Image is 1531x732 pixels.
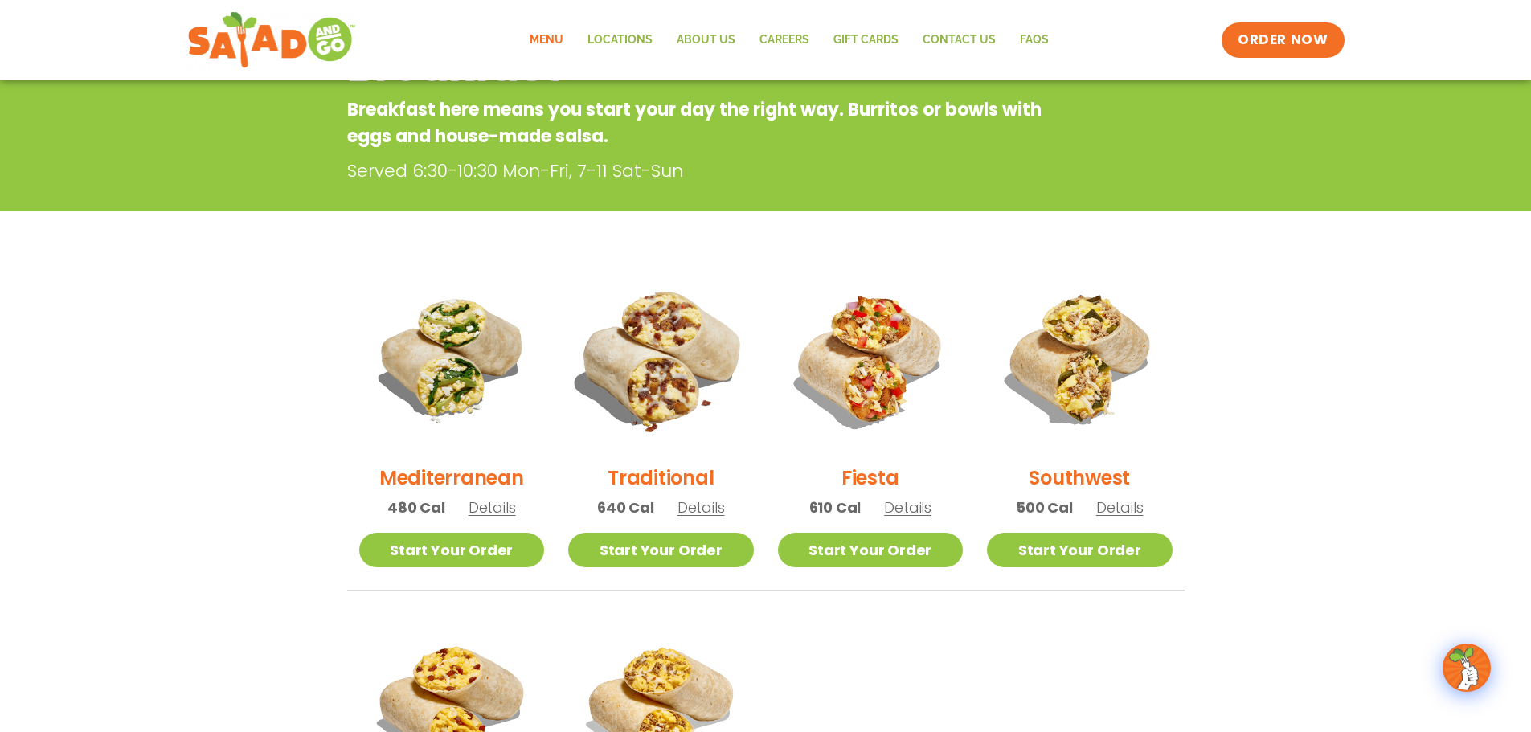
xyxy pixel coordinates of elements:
span: Details [469,497,516,517]
a: Start Your Order [987,533,1173,567]
img: new-SAG-logo-768×292 [187,8,357,72]
img: Product photo for Fiesta [778,266,964,452]
span: Details [1096,497,1144,517]
a: ORDER NOW [1222,22,1344,58]
span: 640 Cal [597,497,654,518]
a: Locations [575,22,665,59]
h2: Southwest [1029,464,1130,492]
a: FAQs [1008,22,1061,59]
p: Served 6:30-10:30 Mon-Fri, 7-11 Sat-Sun [347,157,1062,184]
img: Product photo for Traditional [552,250,770,468]
h2: Fiesta [841,464,899,492]
span: 480 Cal [387,497,445,518]
a: About Us [665,22,747,59]
a: Contact Us [911,22,1008,59]
span: Details [677,497,725,517]
nav: Menu [518,22,1061,59]
span: Details [884,497,931,517]
a: GIFT CARDS [821,22,911,59]
a: Start Your Order [778,533,964,567]
a: Careers [747,22,821,59]
img: wpChatIcon [1444,645,1489,690]
a: Start Your Order [568,533,754,567]
p: Breakfast here means you start your day the right way. Burritos or bowls with eggs and house-made... [347,96,1055,149]
span: 500 Cal [1016,497,1073,518]
h2: Traditional [608,464,714,492]
a: Menu [518,22,575,59]
span: ORDER NOW [1238,31,1328,50]
h2: Mediterranean [379,464,524,492]
img: Product photo for Southwest [987,266,1173,452]
span: 610 Cal [809,497,862,518]
img: Product photo for Mediterranean Breakfast Burrito [359,266,545,452]
a: Start Your Order [359,533,545,567]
